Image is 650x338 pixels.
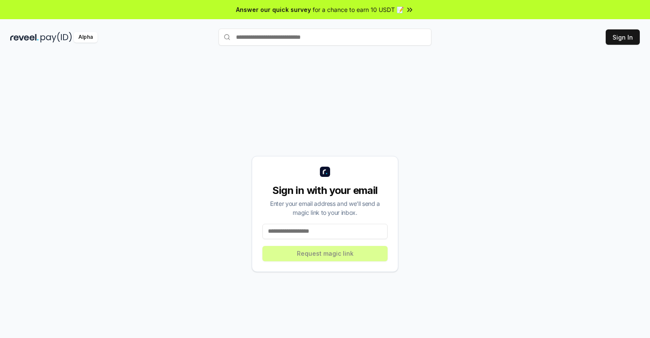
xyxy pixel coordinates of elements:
[40,32,72,43] img: pay_id
[236,5,311,14] span: Answer our quick survey
[74,32,98,43] div: Alpha
[10,32,39,43] img: reveel_dark
[606,29,640,45] button: Sign In
[320,167,330,177] img: logo_small
[262,199,388,217] div: Enter your email address and we’ll send a magic link to your inbox.
[313,5,404,14] span: for a chance to earn 10 USDT 📝
[262,184,388,197] div: Sign in with your email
